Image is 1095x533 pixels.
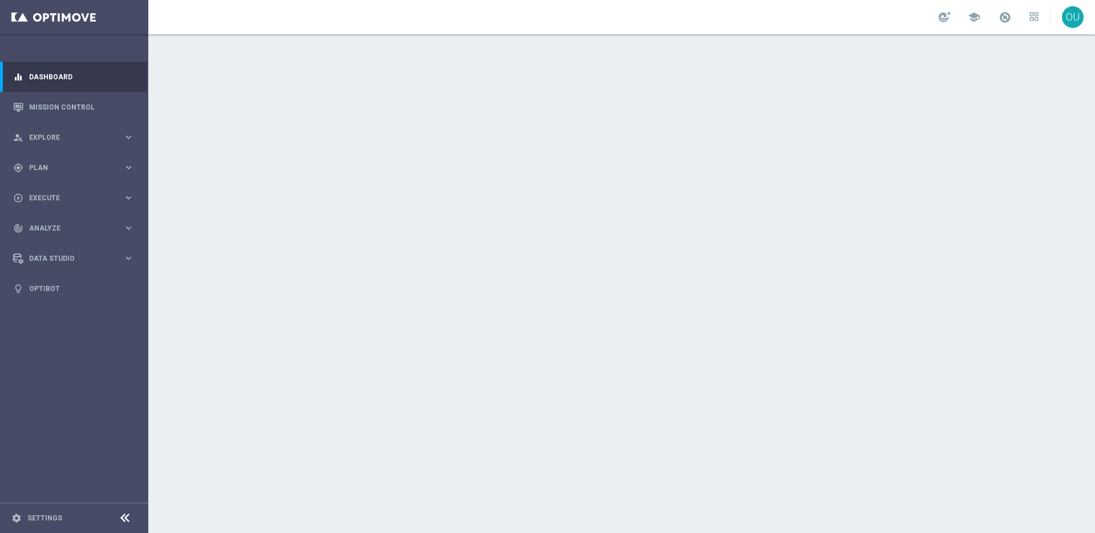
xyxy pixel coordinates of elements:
button: gps_fixed Plan keyboard_arrow_right [13,163,135,172]
i: keyboard_arrow_right [123,253,134,264]
a: Mission Control [29,92,134,122]
span: Plan [29,164,123,171]
span: Analyze [29,225,123,232]
i: keyboard_arrow_right [123,132,134,143]
i: track_changes [13,223,23,233]
span: Data Studio [29,255,123,262]
div: Optibot [13,273,134,304]
i: keyboard_arrow_right [123,162,134,173]
div: Dashboard [13,62,134,92]
span: Explore [29,134,123,141]
i: settings [11,513,22,523]
button: Data Studio keyboard_arrow_right [13,254,135,263]
div: Analyze [13,223,123,233]
button: lightbulb Optibot [13,284,135,293]
i: gps_fixed [13,163,23,173]
i: person_search [13,132,23,143]
button: track_changes Analyze keyboard_arrow_right [13,224,135,233]
span: school [968,11,980,23]
button: Mission Control [13,103,135,112]
button: play_circle_outline Execute keyboard_arrow_right [13,193,135,203]
div: Mission Control [13,92,134,122]
i: keyboard_arrow_right [123,192,134,203]
a: Settings [27,515,62,522]
div: Explore [13,132,123,143]
div: Execute [13,193,123,203]
button: person_search Explore keyboard_arrow_right [13,133,135,142]
a: Optibot [29,273,134,304]
span: Execute [29,195,123,201]
i: keyboard_arrow_right [123,223,134,233]
i: equalizer [13,72,23,82]
button: equalizer Dashboard [13,72,135,82]
div: Plan [13,163,123,173]
div: Data Studio [13,253,123,264]
i: lightbulb [13,284,23,294]
i: play_circle_outline [13,193,23,203]
div: OU [1062,6,1084,28]
a: Dashboard [29,62,134,92]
